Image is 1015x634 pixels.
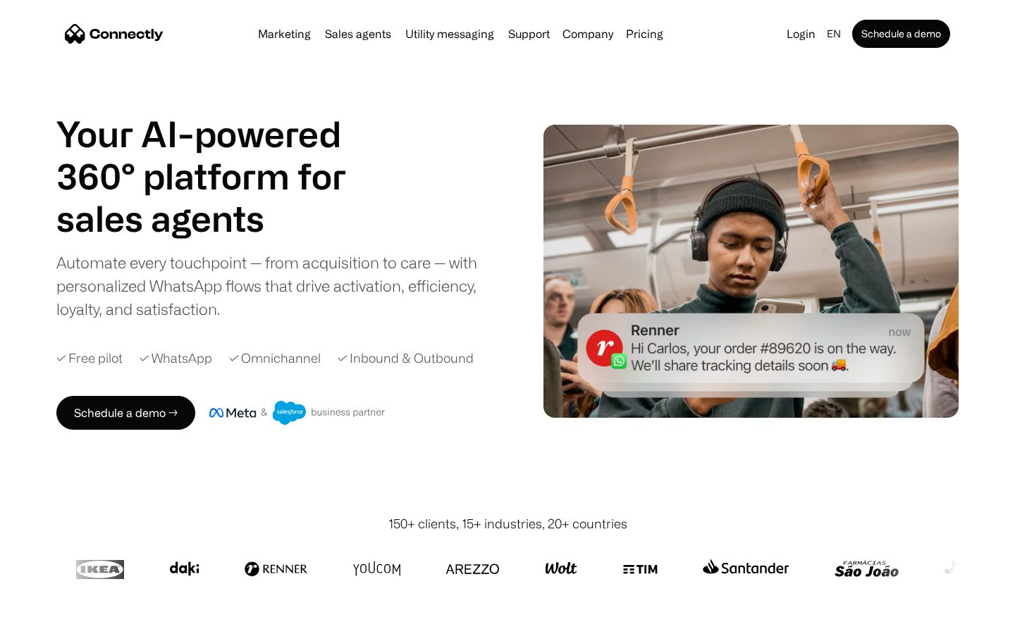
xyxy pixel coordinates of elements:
[65,23,164,44] a: home
[338,349,474,368] div: ✓ Inbound & Outbound
[209,401,386,425] img: Meta and Salesforce business partner badge.
[319,28,397,39] a: Sales agents
[503,28,555,39] a: Support
[56,396,195,430] a: Schedule a demo →
[558,24,617,44] div: Company
[821,24,849,44] div: en
[28,609,85,629] ul: Language list
[56,251,500,321] div: Automate every touchpoint — from acquisition to care — with personalized WhatsApp flows that driv...
[852,20,950,48] a: Schedule a demo
[56,113,381,197] h1: Your AI-powered 360° platform for
[562,24,613,44] div: Company
[400,28,500,39] a: Utility messaging
[56,197,381,240] div: carousel
[229,349,321,368] div: ✓ Omnichannel
[56,349,123,368] div: ✓ Free pilot
[56,197,381,240] h1: sales agents
[827,24,841,44] div: en
[388,514,627,533] div: 150+ clients, 15+ industries, 20+ countries
[140,349,212,368] div: ✓ WhatsApp
[56,197,381,240] div: 1 of 4
[620,28,669,39] a: Pricing
[252,28,316,39] a: Marketing
[14,608,85,629] aside: Language selected: English
[781,24,821,44] a: Login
